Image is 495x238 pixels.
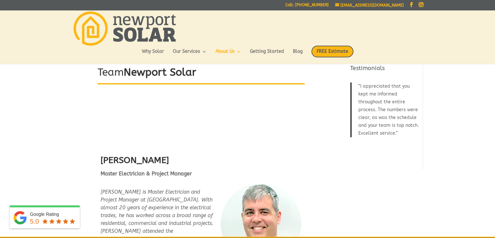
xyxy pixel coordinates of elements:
a: About Us [215,49,241,60]
span: FREE Estimate [311,46,353,57]
div: Google Rating [30,211,76,217]
a: Call: [PHONE_NUMBER] [285,3,329,10]
strong: Newport Solar [124,66,196,78]
img: Newport Solar | Solar Energy Optimized. [74,11,176,46]
a: Why Solar [142,49,164,60]
h4: Testimonials [350,64,419,76]
a: FREE Estimate [311,46,353,64]
h1: Team [98,65,305,83]
a: Blog [293,49,303,60]
strong: Master Electrician & Project Manager [101,171,192,177]
a: [EMAIL_ADDRESS][DOMAIN_NAME] [335,3,404,7]
a: Getting Started [250,49,284,60]
span: 5.0 [30,218,39,225]
blockquote: I appreciated that you kept me informed throughout the entire process. The numbers were clear, as... [350,82,419,137]
a: Our Services [173,49,207,60]
strong: [PERSON_NAME] [101,155,169,165]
